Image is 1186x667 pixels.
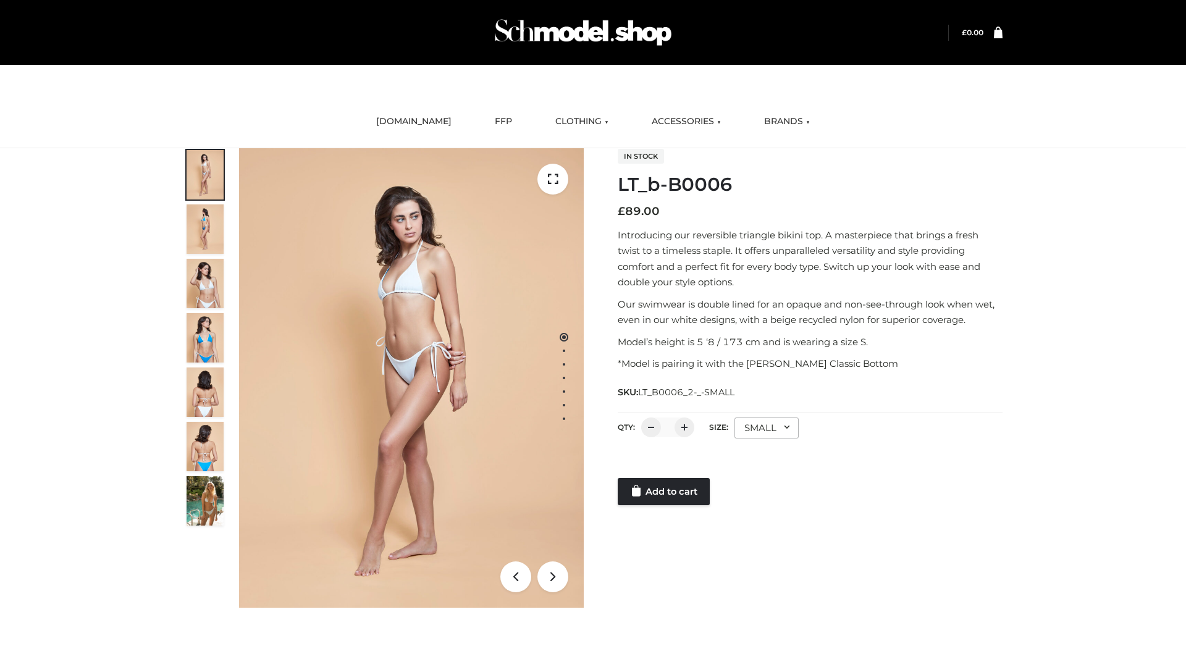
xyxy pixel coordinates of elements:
[546,108,618,135] a: CLOTHING
[618,227,1003,290] p: Introducing our reversible triangle bikini top. A masterpiece that brings a fresh twist to a time...
[962,28,983,37] bdi: 0.00
[618,149,664,164] span: In stock
[618,334,1003,350] p: Model’s height is 5 ‘8 / 173 cm and is wearing a size S.
[618,422,635,432] label: QTY:
[618,478,710,505] a: Add to cart
[755,108,819,135] a: BRANDS
[618,385,736,400] span: SKU:
[618,174,1003,196] h1: LT_b-B0006
[187,367,224,417] img: ArielClassicBikiniTop_CloudNine_AzureSky_OW114ECO_7-scaled.jpg
[187,476,224,526] img: Arieltop_CloudNine_AzureSky2.jpg
[618,204,625,218] span: £
[618,296,1003,328] p: Our swimwear is double lined for an opaque and non-see-through look when wet, even in our white d...
[187,313,224,363] img: ArielClassicBikiniTop_CloudNine_AzureSky_OW114ECO_4-scaled.jpg
[367,108,461,135] a: [DOMAIN_NAME]
[962,28,967,37] span: £
[618,356,1003,372] p: *Model is pairing it with the [PERSON_NAME] Classic Bottom
[962,28,983,37] a: £0.00
[618,204,660,218] bdi: 89.00
[187,259,224,308] img: ArielClassicBikiniTop_CloudNine_AzureSky_OW114ECO_3-scaled.jpg
[734,417,799,438] div: SMALL
[490,8,676,57] img: Schmodel Admin 964
[239,148,584,608] img: ArielClassicBikiniTop_CloudNine_AzureSky_OW114ECO_1
[187,422,224,471] img: ArielClassicBikiniTop_CloudNine_AzureSky_OW114ECO_8-scaled.jpg
[709,422,728,432] label: Size:
[638,387,734,398] span: LT_B0006_2-_-SMALL
[642,108,730,135] a: ACCESSORIES
[486,108,521,135] a: FFP
[187,204,224,254] img: ArielClassicBikiniTop_CloudNine_AzureSky_OW114ECO_2-scaled.jpg
[187,150,224,199] img: ArielClassicBikiniTop_CloudNine_AzureSky_OW114ECO_1-scaled.jpg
